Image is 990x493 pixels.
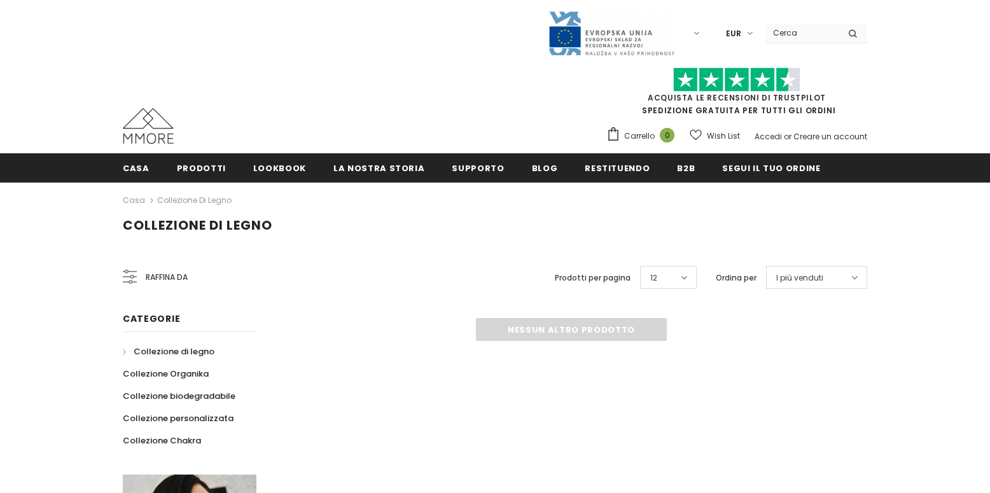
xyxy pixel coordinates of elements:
a: Accedi [755,131,782,142]
span: Collezione Organika [123,368,209,380]
span: Carrello [624,130,655,142]
a: Casa [123,193,145,208]
a: La nostra storia [333,153,424,182]
span: Collezione biodegradabile [123,390,235,402]
span: Collezione di legno [134,345,214,358]
a: Javni Razpis [548,27,675,38]
a: Casa [123,153,150,182]
span: Segui il tuo ordine [722,162,820,174]
a: Blog [532,153,558,182]
a: Segui il tuo ordine [722,153,820,182]
span: 12 [650,272,657,284]
span: Prodotti [177,162,226,174]
a: Collezione Organika [123,363,209,385]
span: Lookbook [253,162,306,174]
span: supporto [452,162,504,174]
a: Prodotti [177,153,226,182]
span: Casa [123,162,150,174]
a: Lookbook [253,153,306,182]
a: Wish List [690,125,740,147]
label: Prodotti per pagina [555,272,631,284]
a: Restituendo [585,153,650,182]
span: EUR [726,27,741,40]
span: Restituendo [585,162,650,174]
a: Creare un account [793,131,867,142]
input: Search Site [765,24,839,42]
a: supporto [452,153,504,182]
span: or [784,131,791,142]
span: Raffina da [146,270,188,284]
span: La nostra storia [333,162,424,174]
a: Collezione biodegradabile [123,385,235,407]
span: Categorie [123,312,180,325]
a: Collezione personalizzata [123,407,234,429]
a: Collezione Chakra [123,429,201,452]
span: SPEDIZIONE GRATUITA PER TUTTI GLI ORDINI [606,73,867,116]
a: Collezione di legno [123,340,214,363]
span: Blog [532,162,558,174]
a: B2B [677,153,695,182]
span: I più venduti [776,272,823,284]
a: Carrello 0 [606,127,681,146]
img: Javni Razpis [548,10,675,57]
span: Wish List [707,130,740,142]
span: Collezione di legno [123,216,272,234]
img: Casi MMORE [123,108,174,144]
span: Collezione Chakra [123,434,201,447]
a: Acquista le recensioni di TrustPilot [648,92,826,103]
label: Ordina per [716,272,756,284]
span: Collezione personalizzata [123,412,234,424]
span: B2B [677,162,695,174]
img: Fidati di Pilot Stars [673,67,800,92]
span: 0 [660,128,674,142]
a: Collezione di legno [157,195,232,205]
